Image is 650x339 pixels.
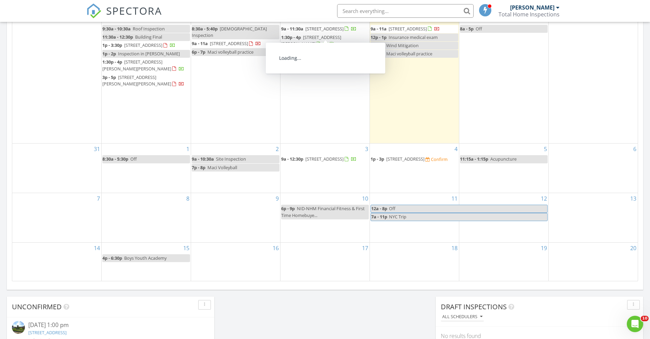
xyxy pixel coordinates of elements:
[361,243,370,254] a: Go to September 17, 2025
[86,3,101,18] img: The Best Home Inspection Software - Spectora
[281,34,301,40] span: 1:30p - 4p
[135,34,162,40] span: Building Final
[543,144,548,154] a: Go to September 5, 2025
[192,40,261,46] a: 9a - 11a [STREET_ADDRESS]
[102,59,171,71] span: [STREET_ADDRESS][PERSON_NAME][PERSON_NAME]
[441,312,484,322] button: All schedulers
[632,144,638,154] a: Go to September 6, 2025
[281,33,369,48] a: 1:30p - 4p [STREET_ADDRESS][PERSON_NAME]
[281,205,365,218] span: NID-NHM Financial Fitness & First Time Homebuye...
[539,243,548,254] a: Go to September 19, 2025
[371,155,458,163] a: 1p - 3p [STREET_ADDRESS] Confirm
[12,302,62,311] span: Unconfirmed
[12,242,102,281] td: Go to September 14, 2025
[442,314,482,319] div: All schedulers
[102,34,133,40] span: 11:30a - 12:30p
[371,25,458,33] a: 9a - 11a [STREET_ADDRESS]
[102,144,191,193] td: Go to September 1, 2025
[185,193,191,204] a: Go to September 8, 2025
[371,26,387,32] span: 9a - 11a
[389,214,406,220] span: NYC Trip
[548,242,638,281] td: Go to September 20, 2025
[106,3,162,18] span: SPECTORA
[102,74,184,87] a: 3p - 5p [STREET_ADDRESS][PERSON_NAME][PERSON_NAME]
[361,193,370,204] a: Go to September 10, 2025
[450,193,459,204] a: Go to September 11, 2025
[281,26,357,32] a: 9a - 11:30a [STREET_ADDRESS]
[192,26,267,38] span: [DEMOGRAPHIC_DATA] Inspection
[364,144,370,154] a: Go to September 3, 2025
[102,51,116,57] span: 1p - 2p
[274,193,280,204] a: Go to September 9, 2025
[371,51,384,57] span: 6p - 7p
[280,193,370,242] td: Go to September 10, 2025
[371,205,388,212] span: 12a - 8p
[371,26,440,32] a: 9a - 11a [STREET_ADDRESS]
[102,59,122,65] span: 1:30p - 4p
[281,25,369,33] a: 9a - 11:30a [STREET_ADDRESS]
[102,41,190,50] a: 1p - 3:30p [STREET_ADDRESS]
[370,13,459,144] td: Go to August 28, 2025
[389,205,395,212] span: Off
[133,26,165,32] span: Roof Inspection
[305,26,344,32] span: [STREET_ADDRESS]
[459,193,548,242] td: Go to September 12, 2025
[281,34,341,47] span: [STREET_ADDRESS][PERSON_NAME]
[281,156,303,162] span: 9a - 12:30p
[386,156,424,162] span: [STREET_ADDRESS]
[210,40,248,46] span: [STREET_ADDRESS]
[641,316,649,321] span: 10
[12,321,25,334] img: streetview
[280,242,370,281] td: Go to September 17, 2025
[459,144,548,193] td: Go to September 5, 2025
[450,243,459,254] a: Go to September 18, 2025
[460,156,488,162] span: 11:15a - 1:15p
[102,74,116,80] span: 3p - 5p
[96,193,101,204] a: Go to September 7, 2025
[12,144,102,193] td: Go to August 31, 2025
[459,13,548,144] td: Go to August 29, 2025
[207,49,254,55] span: Maci volleyball practice
[192,164,205,171] span: 7p - 8p
[629,193,638,204] a: Go to September 13, 2025
[28,329,67,336] a: [STREET_ADDRESS]
[102,255,122,261] span: 4p - 6:30p
[191,242,280,281] td: Go to September 16, 2025
[281,205,295,212] span: 6p - 9p
[389,34,438,40] span: Insurance medical exam
[441,302,507,311] span: Draft Inspections
[386,51,432,57] span: Maci volleyball practice
[274,144,280,154] a: Go to September 2, 2025
[280,144,370,193] td: Go to September 3, 2025
[431,157,448,162] div: Confirm
[371,213,388,220] span: 7a - 11p
[548,144,638,193] td: Go to September 6, 2025
[371,42,384,49] span: 2p - 3p
[182,243,191,254] a: Go to September 15, 2025
[28,321,193,329] div: [DATE] 1:00 pm
[216,156,246,162] span: Site Inspection
[191,13,280,144] td: Go to August 26, 2025
[389,26,427,32] span: [STREET_ADDRESS]
[130,156,137,162] span: Off
[192,40,279,48] a: 9a - 11a [STREET_ADDRESS]
[370,242,459,281] td: Go to September 18, 2025
[281,155,369,163] a: 9a - 12:30p [STREET_ADDRESS]
[305,156,344,162] span: [STREET_ADDRESS]
[371,156,425,162] a: 1p - 3p [STREET_ADDRESS]
[124,42,162,48] span: [STREET_ADDRESS]
[490,156,517,162] span: Acupuncture
[102,58,190,73] a: 1:30p - 4p [STREET_ADDRESS][PERSON_NAME][PERSON_NAME]
[337,4,474,18] input: Search everything...
[86,9,162,24] a: SPECTORA
[548,13,638,144] td: Go to August 30, 2025
[191,144,280,193] td: Go to September 2, 2025
[92,243,101,254] a: Go to September 14, 2025
[539,193,548,204] a: Go to September 12, 2025
[371,34,387,40] span: 12p - 1p
[192,40,208,46] span: 9a - 11a
[12,13,102,144] td: Go to August 24, 2025
[281,156,357,162] a: 9a - 12:30p [STREET_ADDRESS]
[102,59,184,71] a: 1:30p - 4p [STREET_ADDRESS][PERSON_NAME][PERSON_NAME]
[102,13,191,144] td: Go to August 25, 2025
